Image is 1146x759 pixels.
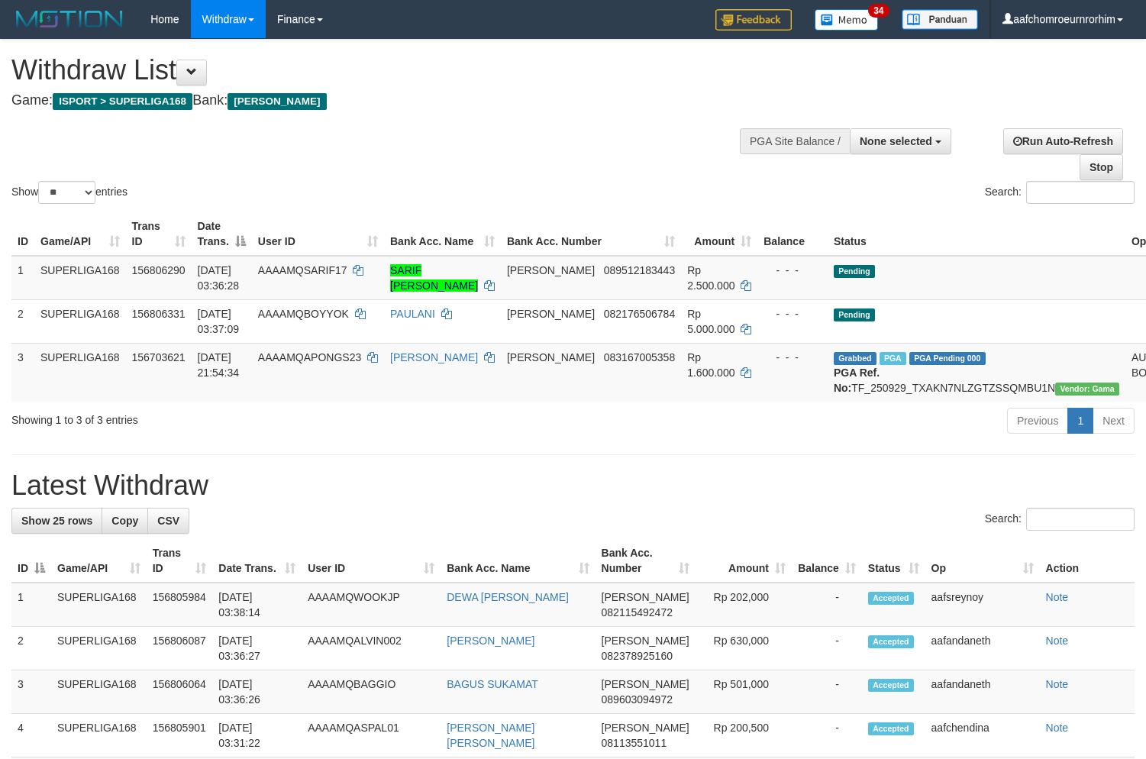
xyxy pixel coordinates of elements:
[192,212,252,256] th: Date Trans.: activate to sort column descending
[147,583,213,627] td: 156805984
[51,539,147,583] th: Game/API: activate to sort column ascending
[447,678,538,690] a: BAGUS SUKAMAT
[925,627,1040,670] td: aafandaneth
[302,670,441,714] td: AAAAMQBAGGIO
[447,591,569,603] a: DEWA [PERSON_NAME]
[34,256,126,300] td: SUPERLIGA168
[11,93,749,108] h4: Game: Bank:
[1046,678,1069,690] a: Note
[147,714,213,757] td: 156805901
[757,212,828,256] th: Balance
[696,627,792,670] td: Rp 630,000
[602,678,689,690] span: [PERSON_NAME]
[390,351,478,363] a: [PERSON_NAME]
[34,212,126,256] th: Game/API: activate to sort column ascending
[604,264,675,276] span: Copy 089512183443 to clipboard
[850,128,951,154] button: None selected
[1040,539,1135,583] th: Action
[147,627,213,670] td: 156806087
[132,351,186,363] span: 156703621
[34,343,126,402] td: SUPERLIGA168
[447,722,534,749] a: [PERSON_NAME] [PERSON_NAME]
[38,181,95,204] select: Showentries
[384,212,501,256] th: Bank Acc. Name: activate to sort column ascending
[763,350,822,365] div: - - -
[687,308,734,335] span: Rp 5.000.000
[925,539,1040,583] th: Op: activate to sort column ascending
[51,670,147,714] td: SUPERLIGA168
[21,515,92,527] span: Show 25 rows
[212,627,302,670] td: [DATE] 03:36:27
[815,9,879,31] img: Button%20Memo.svg
[11,212,34,256] th: ID
[860,135,932,147] span: None selected
[53,93,192,110] span: ISPORT > SUPERLIGA168
[602,722,689,734] span: [PERSON_NAME]
[157,515,179,527] span: CSV
[602,591,689,603] span: [PERSON_NAME]
[1026,508,1135,531] input: Search:
[11,55,749,86] h1: Withdraw List
[1080,154,1123,180] a: Stop
[925,714,1040,757] td: aafchendina
[902,9,978,30] img: panduan.png
[11,256,34,300] td: 1
[11,470,1135,501] h1: Latest Withdraw
[1055,383,1119,396] span: Vendor URL: https://trx31.1velocity.biz
[1046,722,1069,734] a: Note
[501,212,681,256] th: Bank Acc. Number: activate to sort column ascending
[868,4,889,18] span: 34
[11,181,128,204] label: Show entries
[302,539,441,583] th: User ID: activate to sort column ascending
[880,352,906,365] span: Marked by aafchhiseyha
[696,714,792,757] td: Rp 200,500
[792,583,862,627] td: -
[602,606,673,619] span: Copy 082115492472 to clipboard
[11,539,51,583] th: ID: activate to sort column descending
[302,583,441,627] td: AAAAMQWOOKJP
[681,212,757,256] th: Amount: activate to sort column ascending
[602,693,673,706] span: Copy 089603094972 to clipboard
[828,343,1125,402] td: TF_250929_TXAKN7NLZGTZSSQMBU1N
[507,308,595,320] span: [PERSON_NAME]
[390,264,478,292] a: SARIF [PERSON_NAME]
[11,8,128,31] img: MOTION_logo.png
[11,583,51,627] td: 1
[11,627,51,670] td: 2
[596,539,696,583] th: Bank Acc. Number: activate to sort column ascending
[792,714,862,757] td: -
[258,351,361,363] span: AAAAMQAPONGS23
[441,539,595,583] th: Bank Acc. Name: activate to sort column ascending
[302,714,441,757] td: AAAAMQASPAL01
[1067,408,1093,434] a: 1
[834,367,880,394] b: PGA Ref. No:
[602,737,667,749] span: Copy 08113551011 to clipboard
[147,670,213,714] td: 156806064
[792,539,862,583] th: Balance: activate to sort column ascending
[834,308,875,321] span: Pending
[212,583,302,627] td: [DATE] 03:38:14
[252,212,384,256] th: User ID: activate to sort column ascending
[198,308,240,335] span: [DATE] 03:37:09
[258,308,349,320] span: AAAAMQBOYYOK
[11,670,51,714] td: 3
[868,592,914,605] span: Accepted
[985,181,1135,204] label: Search:
[696,583,792,627] td: Rp 202,000
[925,670,1040,714] td: aafandaneth
[868,635,914,648] span: Accepted
[687,264,734,292] span: Rp 2.500.000
[198,264,240,292] span: [DATE] 03:36:28
[1046,635,1069,647] a: Note
[909,352,986,365] span: PGA Pending
[212,714,302,757] td: [DATE] 03:31:22
[111,515,138,527] span: Copy
[198,351,240,379] span: [DATE] 21:54:34
[302,627,441,670] td: AAAAMQALVIN002
[868,679,914,692] span: Accepted
[11,714,51,757] td: 4
[147,539,213,583] th: Trans ID: activate to sort column ascending
[1003,128,1123,154] a: Run Auto-Refresh
[11,343,34,402] td: 3
[696,670,792,714] td: Rp 501,000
